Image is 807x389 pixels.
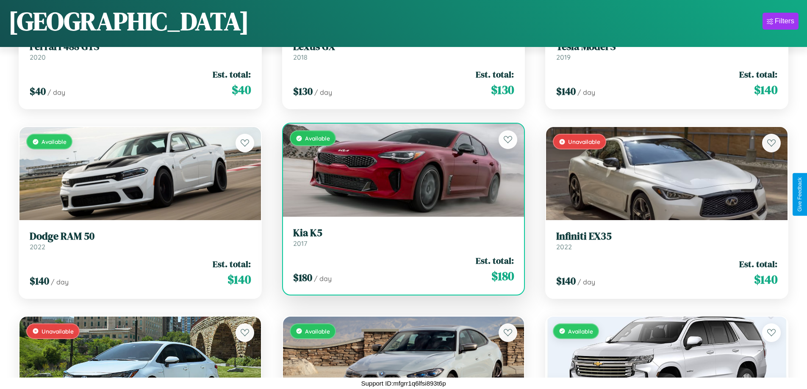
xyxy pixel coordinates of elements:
a: Lexus GX2018 [293,41,514,61]
a: Infiniti EX352022 [556,230,777,251]
div: Give Feedback [797,177,803,212]
span: 2022 [556,243,572,251]
h3: Infiniti EX35 [556,230,777,243]
span: Unavailable [568,138,600,145]
span: / day [577,88,595,97]
div: Filters [775,17,794,25]
span: $ 140 [227,271,251,288]
h3: Ferrari 488 GTS [30,41,251,53]
span: $ 40 [232,81,251,98]
span: $ 180 [293,270,312,284]
span: Unavailable [42,328,74,335]
span: Est. total: [739,68,777,80]
span: $ 180 [491,268,514,284]
h3: Dodge RAM 50 [30,230,251,243]
span: 2018 [293,53,308,61]
span: $ 140 [556,274,576,288]
span: Est. total: [739,258,777,270]
a: Kia K52017 [293,227,514,248]
h1: [GEOGRAPHIC_DATA] [8,4,249,39]
span: / day [314,274,332,283]
span: / day [51,278,69,286]
a: Dodge RAM 502022 [30,230,251,251]
p: Support ID: mfgrr1q6lfsi893t6p [361,378,446,389]
span: $ 140 [30,274,49,288]
span: 2017 [293,239,307,248]
span: 2022 [30,243,45,251]
h3: Kia K5 [293,227,514,239]
span: Est. total: [476,68,514,80]
span: $ 40 [30,84,46,98]
h3: Lexus GX [293,41,514,53]
a: Ferrari 488 GTS2020 [30,41,251,61]
button: Filters [763,13,799,30]
span: $ 130 [491,81,514,98]
span: 2019 [556,53,571,61]
span: Est. total: [213,68,251,80]
span: Available [568,328,593,335]
h3: Tesla Model S [556,41,777,53]
span: $ 130 [293,84,313,98]
span: / day [314,88,332,97]
span: Available [305,328,330,335]
span: / day [577,278,595,286]
span: Est. total: [476,254,514,267]
span: / day [47,88,65,97]
span: $ 140 [754,271,777,288]
span: Available [305,135,330,142]
span: $ 140 [556,84,576,98]
span: Available [42,138,67,145]
span: Est. total: [213,258,251,270]
a: Tesla Model S2019 [556,41,777,61]
span: 2020 [30,53,46,61]
span: $ 140 [754,81,777,98]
